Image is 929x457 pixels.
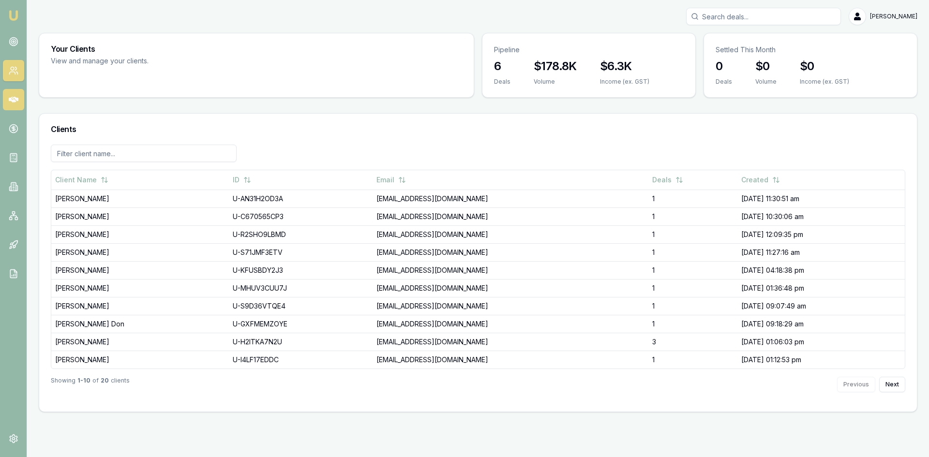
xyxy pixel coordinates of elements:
[737,333,905,351] td: [DATE] 01:06:03 pm
[800,59,849,74] h3: $0
[373,333,648,351] td: [EMAIL_ADDRESS][DOMAIN_NAME]
[737,279,905,297] td: [DATE] 01:36:48 pm
[373,261,648,279] td: [EMAIL_ADDRESS][DOMAIN_NAME]
[755,78,777,86] div: Volume
[229,261,373,279] td: U-KFUSBDY2J3
[229,225,373,243] td: U-R2SHO9LBMD
[55,171,108,189] button: Client Name
[229,190,373,207] td: U-AN31H2OD3A
[534,78,577,86] div: Volume
[494,45,684,55] p: Pipeline
[229,333,373,351] td: U-H2ITKA7N2U
[648,261,737,279] td: 1
[686,8,841,25] input: Search deals
[716,59,732,74] h3: 0
[373,190,648,207] td: [EMAIL_ADDRESS][DOMAIN_NAME]
[737,225,905,243] td: [DATE] 12:09:35 pm
[737,190,905,207] td: [DATE] 11:30:51 am
[51,225,229,243] td: [PERSON_NAME]
[648,297,737,315] td: 1
[741,171,780,189] button: Created
[737,351,905,369] td: [DATE] 01:12:53 pm
[51,279,229,297] td: [PERSON_NAME]
[101,377,109,392] strong: 20
[229,207,373,225] td: U-C670565CP3
[648,190,737,207] td: 1
[51,315,229,333] td: [PERSON_NAME] Don
[648,279,737,297] td: 1
[879,377,905,392] button: Next
[51,125,905,133] h3: Clients
[648,207,737,225] td: 1
[51,45,462,53] h3: Your Clients
[51,56,299,67] p: View and manage your clients.
[716,45,905,55] p: Settled This Month
[648,225,737,243] td: 1
[229,351,373,369] td: U-I4LF17EDDC
[737,207,905,225] td: [DATE] 10:30:06 am
[800,78,849,86] div: Income (ex. GST)
[229,315,373,333] td: U-GXFMEMZOYE
[8,10,19,21] img: emu-icon-u.png
[51,351,229,369] td: [PERSON_NAME]
[600,59,649,74] h3: $6.3K
[373,225,648,243] td: [EMAIL_ADDRESS][DOMAIN_NAME]
[600,78,649,86] div: Income (ex. GST)
[373,207,648,225] td: [EMAIL_ADDRESS][DOMAIN_NAME]
[494,59,510,74] h3: 6
[737,261,905,279] td: [DATE] 04:18:38 pm
[648,333,737,351] td: 3
[233,171,251,189] button: ID
[51,297,229,315] td: [PERSON_NAME]
[373,315,648,333] td: [EMAIL_ADDRESS][DOMAIN_NAME]
[652,171,683,189] button: Deals
[51,377,130,392] div: Showing of clients
[716,78,732,86] div: Deals
[229,297,373,315] td: U-S9D36VTQE4
[51,207,229,225] td: [PERSON_NAME]
[494,78,510,86] div: Deals
[229,243,373,261] td: U-S71JMF3ETV
[51,190,229,207] td: [PERSON_NAME]
[51,333,229,351] td: [PERSON_NAME]
[870,13,917,20] span: [PERSON_NAME]
[373,243,648,261] td: [EMAIL_ADDRESS][DOMAIN_NAME]
[51,261,229,279] td: [PERSON_NAME]
[648,351,737,369] td: 1
[755,59,777,74] h3: $0
[51,243,229,261] td: [PERSON_NAME]
[51,145,237,162] input: Filter client name...
[373,279,648,297] td: [EMAIL_ADDRESS][DOMAIN_NAME]
[373,297,648,315] td: [EMAIL_ADDRESS][DOMAIN_NAME]
[534,59,577,74] h3: $178.8K
[376,171,406,189] button: Email
[373,351,648,369] td: [EMAIL_ADDRESS][DOMAIN_NAME]
[648,243,737,261] td: 1
[737,315,905,333] td: [DATE] 09:18:29 am
[737,243,905,261] td: [DATE] 11:27:16 am
[737,297,905,315] td: [DATE] 09:07:49 am
[648,315,737,333] td: 1
[229,279,373,297] td: U-MHUV3CUU7J
[77,377,90,392] strong: 1 - 10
